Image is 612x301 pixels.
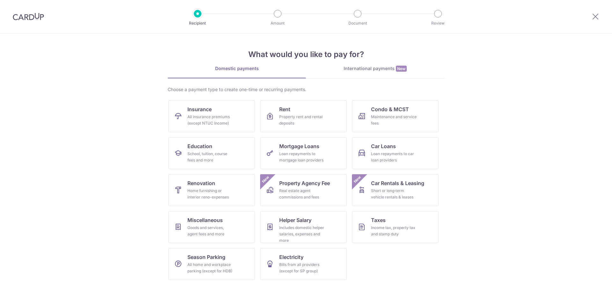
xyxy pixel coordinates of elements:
[168,86,444,93] div: Choose a payment type to create one-time or recurring payments.
[352,137,439,169] a: Car LoansLoan repayments to car loan providers
[168,211,255,243] a: MiscellaneousGoods and services, agent fees and more
[168,174,255,206] a: RenovationHome furnishing or interior reno-expenses
[279,216,311,224] span: Helper Salary
[371,114,417,126] div: Maintenance and service fees
[352,174,439,206] a: Car Rentals & LeasingShort or long‑term vehicle rentals & leasesNew
[371,179,424,187] span: Car Rentals & Leasing
[187,225,233,237] div: Goods and services, agent fees and more
[187,179,215,187] span: Renovation
[260,137,347,169] a: Mortgage LoansLoan repayments to mortgage loan providers
[174,20,221,26] p: Recipient
[168,65,306,72] div: Domestic payments
[187,105,212,113] span: Insurance
[187,188,233,200] div: Home furnishing or interior reno-expenses
[168,100,255,132] a: InsuranceAll insurance premiums (except NTUC Income)
[260,174,347,206] a: Property Agency FeeReal estate agent commissions and feesNew
[187,114,233,126] div: All insurance premiums (except NTUC Income)
[187,151,233,163] div: School, tuition, course fees and more
[279,151,325,163] div: Loan repayments to mortgage loan providers
[352,100,439,132] a: Condo & MCSTMaintenance and service fees
[187,216,223,224] span: Miscellaneous
[279,179,330,187] span: Property Agency Fee
[279,142,319,150] span: Mortgage Loans
[254,20,301,26] p: Amount
[396,66,407,72] span: New
[187,142,212,150] span: Education
[371,105,409,113] span: Condo & MCST
[260,100,347,132] a: RentProperty rent and rental deposits
[279,225,325,244] div: Includes domestic helper salaries, expenses and more
[279,262,325,274] div: Bills from all providers (except for SP group)
[306,65,444,72] div: International payments
[414,20,462,26] p: Review
[260,174,271,185] span: New
[279,105,290,113] span: Rent
[260,248,347,280] a: ElectricityBills from all providers (except for SP group)
[334,20,381,26] p: Document
[279,188,325,200] div: Real estate agent commissions and fees
[168,49,444,60] h4: What would you like to pay for?
[371,151,417,163] div: Loan repayments to car loan providers
[187,262,233,274] div: All home and workplace parking (except for HDB)
[279,114,325,126] div: Property rent and rental deposits
[352,211,439,243] a: TaxesIncome tax, property tax and stamp duty
[279,253,303,261] span: Electricity
[168,137,255,169] a: EducationSchool, tuition, course fees and more
[371,142,396,150] span: Car Loans
[13,13,44,20] img: CardUp
[371,188,417,200] div: Short or long‑term vehicle rentals & leases
[187,253,225,261] span: Season Parking
[168,248,255,280] a: Season ParkingAll home and workplace parking (except for HDB)
[371,216,386,224] span: Taxes
[352,174,363,185] span: New
[260,211,347,243] a: Helper SalaryIncludes domestic helper salaries, expenses and more
[571,282,606,298] iframe: Opens a widget where you can find more information
[371,225,417,237] div: Income tax, property tax and stamp duty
